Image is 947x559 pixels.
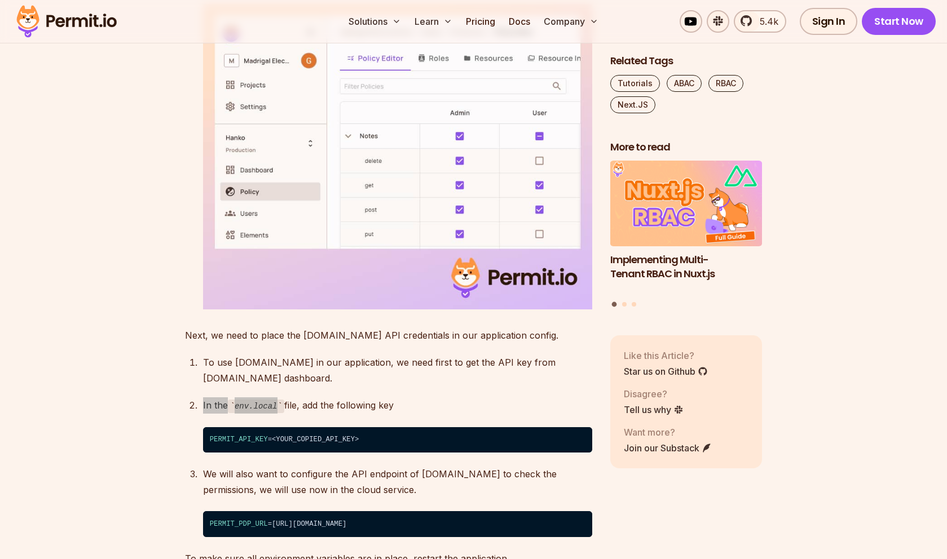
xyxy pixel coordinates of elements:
[210,436,268,443] span: PERMIT_API_KEY
[203,466,592,498] p: We will also want to configure the API endpoint of [DOMAIN_NAME] to check the permissions, we wil...
[461,10,500,33] a: Pricing
[708,75,743,92] a: RBAC
[734,10,786,33] a: 5.4k
[203,427,592,453] code: =<YOUR_COPIED_API_KEY>
[210,520,268,528] span: PERMIT_PDP_URL
[624,349,708,362] p: Like this Article?
[11,2,122,41] img: Permit logo
[203,511,592,537] code: =[URL][DOMAIN_NAME]
[203,354,592,386] p: To use [DOMAIN_NAME] in our application, we need first to get the API key from [DOMAIN_NAME] dash...
[228,400,284,413] code: env.local
[862,8,936,35] a: Start Now
[610,54,763,68] h2: Related Tags
[610,96,655,113] a: Next.JS
[185,327,592,343] p: Next, we need to place the [DOMAIN_NAME] API credentials in our application config.
[504,10,535,33] a: Docs
[203,5,592,310] img: Hanko Permit - RBAC.jpg
[610,253,763,281] h3: Implementing Multi-Tenant RBAC in Nuxt.js
[610,161,763,295] li: 1 of 3
[624,365,708,378] a: Star us on Github
[539,10,603,33] button: Company
[410,10,457,33] button: Learn
[624,387,684,401] p: Disagree?
[624,441,712,455] a: Join our Substack
[610,161,763,247] img: Implementing Multi-Tenant RBAC in Nuxt.js
[800,8,858,35] a: Sign In
[610,75,660,92] a: Tutorials
[610,140,763,154] h2: More to read
[622,302,627,307] button: Go to slide 2
[344,10,406,33] button: Solutions
[753,15,778,28] span: 5.4k
[624,403,684,416] a: Tell us why
[612,302,617,307] button: Go to slide 1
[203,397,592,414] p: In the file, add the following key
[632,302,636,307] button: Go to slide 3
[667,75,702,92] a: ABAC
[624,425,712,439] p: Want more?
[610,161,763,309] div: Posts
